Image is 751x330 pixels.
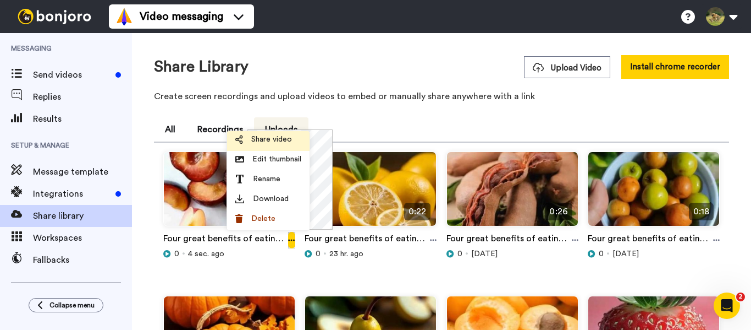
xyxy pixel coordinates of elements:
span: 0:26 [545,203,572,220]
img: 5db737f7-cd65-44f7-aaf7-c0f2bb9cca1a_thumbnail_source_1754882509.jpg [447,152,578,235]
span: Integrations [33,187,111,201]
div: 4 sec. ago [163,248,295,259]
button: Recordings [186,117,254,142]
button: Upload Video [524,56,610,78]
span: 0 [599,248,604,259]
img: 26188e2e-b569-4f8d-9c83-47ae0e0d4ba0_thumbnail_source_1755140478.jpg [164,152,295,235]
span: 0 [174,248,179,259]
span: Message template [33,165,132,178]
a: Four great benefits of eating lemon #lemon #explore #facts #shorts #viral [305,232,430,248]
span: 2 [736,293,745,301]
span: Fallbacks [33,253,132,267]
button: All [154,117,186,142]
p: Create screen recordings and upload videos to embed or manually share anywhere with a link [154,90,729,103]
span: Rename [253,174,280,185]
div: [DATE] [446,248,578,259]
span: Delete [251,213,275,224]
div: 23 hr. ago [305,248,437,259]
span: Results [33,112,132,126]
span: 0 [316,248,321,259]
span: Download [253,193,289,204]
a: Four great benefits of eating plum #plum #explore #facts #shorts #viral [163,232,288,248]
span: Workspaces [33,231,132,245]
span: Upload Video [533,62,601,74]
span: Share library [33,209,132,223]
img: dce68e7e-8cc5-4252-a246-25b5b2121939_thumbnail_source_1754623917.jpg [588,152,719,235]
button: Uploads [254,117,308,142]
img: vm-color.svg [115,8,133,25]
span: 0 [457,248,462,259]
span: Video messaging [140,9,223,24]
span: Replies [33,90,132,104]
img: bj-logo-header-white.svg [13,9,96,24]
div: [DATE] [588,248,720,259]
img: 9dfc54ff-bcad-42c0-8095-683c52623ac2_thumbnail_source_1755057426.jpg [305,152,436,235]
a: Four great benefits of eating plums #plum #explore #facts #shorts #viral [588,232,713,248]
iframe: Intercom live chat [714,293,740,319]
button: Install chrome recorder [621,55,729,79]
a: Four great benefits of eating tamarind #tamarind #explore #facts #shorts #viral [446,232,572,248]
span: 0:18 [689,203,714,220]
span: Share video [251,134,292,145]
h1: Share Library [154,58,249,75]
span: Collapse menu [49,301,95,310]
button: Collapse menu [29,298,103,312]
span: 0:22 [404,203,430,220]
span: Edit thumbnail [252,154,301,165]
span: Send videos [33,68,111,82]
